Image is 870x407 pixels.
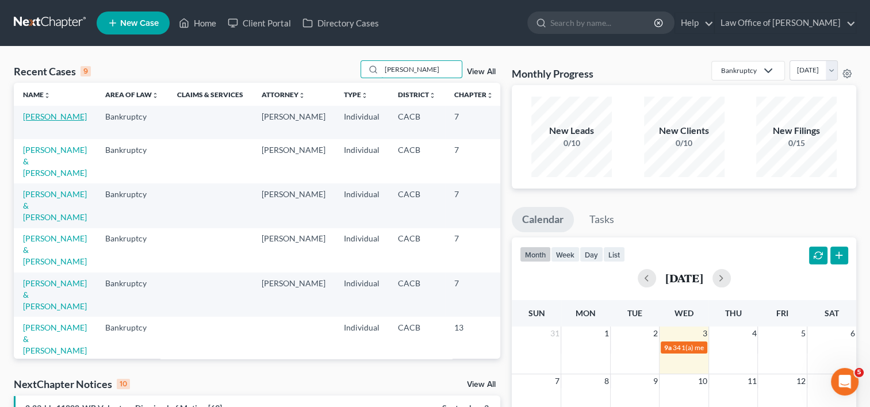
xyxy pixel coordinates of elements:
h2: [DATE] [665,272,703,284]
iframe: Intercom live chat [831,368,858,396]
i: unfold_more [44,92,51,99]
span: 7 [554,374,561,388]
a: Districtunfold_more [398,90,436,99]
td: Individual [335,317,389,361]
span: 11 [746,374,757,388]
button: month [520,247,551,262]
div: 0/10 [531,137,612,149]
a: Directory Cases [297,13,385,33]
td: Individual [335,183,389,228]
span: Thu [725,308,742,318]
a: [PERSON_NAME] & [PERSON_NAME] [23,322,87,355]
span: 4 [750,327,757,340]
td: CACB [389,228,445,272]
td: 7 [445,183,503,228]
i: unfold_more [486,92,493,99]
span: 10 [697,374,708,388]
a: Law Office of [PERSON_NAME] [715,13,856,33]
a: [PERSON_NAME] & [PERSON_NAME] [23,278,87,311]
div: Bankruptcy [721,66,757,75]
div: 0/15 [756,137,837,149]
a: Calendar [512,207,574,232]
button: list [603,247,625,262]
i: unfold_more [429,92,436,99]
td: Bankruptcy [96,272,168,317]
div: Recent Cases [14,64,91,78]
span: Fri [776,308,788,318]
div: 9 [81,66,91,76]
th: Claims & Services [168,83,252,106]
td: Bankruptcy [96,317,168,361]
td: Bankruptcy [96,106,168,139]
td: 13 [445,317,503,361]
i: unfold_more [361,92,368,99]
div: New Filings [756,124,837,137]
h3: Monthly Progress [512,67,593,80]
span: 2 [652,327,659,340]
span: 1 [603,327,610,340]
div: NextChapter Notices [14,377,130,391]
span: 3 [702,327,708,340]
a: Home [173,13,222,33]
span: Wed [674,308,693,318]
td: 7 [445,139,503,183]
a: [PERSON_NAME] & [PERSON_NAME] [23,189,87,222]
td: CACB [389,139,445,183]
a: Help [675,13,714,33]
span: 12 [795,374,807,388]
button: day [580,247,603,262]
td: 7 [445,228,503,272]
span: 5 [854,368,864,377]
span: Sun [528,308,545,318]
span: New Case [120,19,159,28]
div: 0/10 [644,137,725,149]
td: CACB [389,272,445,317]
td: Bankruptcy [96,228,168,272]
td: Individual [335,139,389,183]
td: Individual [335,106,389,139]
a: [PERSON_NAME] & [PERSON_NAME] [23,233,87,266]
span: 5 [800,327,807,340]
td: CACB [389,106,445,139]
i: unfold_more [298,92,305,99]
a: [PERSON_NAME] & [PERSON_NAME] [23,145,87,178]
a: Client Portal [222,13,297,33]
td: Bankruptcy [96,183,168,228]
a: View All [467,68,496,76]
span: 8 [603,374,610,388]
span: Sat [825,308,839,318]
div: New Leads [531,124,612,137]
span: 341(a) meeting for [PERSON_NAME] [673,343,784,352]
div: New Clients [644,124,725,137]
td: Individual [335,228,389,272]
span: Mon [576,308,596,318]
a: Chapterunfold_more [454,90,493,99]
td: CACB [389,183,445,228]
td: Individual [335,272,389,317]
a: View All [467,381,496,389]
span: Tue [627,308,642,318]
a: Area of Lawunfold_more [105,90,159,99]
td: CACB [389,317,445,361]
td: [PERSON_NAME] [252,183,335,228]
td: [PERSON_NAME] [252,139,335,183]
td: [PERSON_NAME] [252,106,335,139]
a: [PERSON_NAME] [23,112,87,121]
input: Search by name... [550,12,656,33]
a: Tasks [579,207,624,232]
td: [PERSON_NAME] [252,228,335,272]
span: 6 [849,327,856,340]
td: 7 [445,272,503,317]
td: Bankruptcy [96,139,168,183]
button: week [551,247,580,262]
a: Nameunfold_more [23,90,51,99]
td: 7 [445,106,503,139]
a: Attorneyunfold_more [262,90,305,99]
i: unfold_more [152,92,159,99]
span: 9 [652,374,659,388]
div: 10 [117,379,130,389]
input: Search by name... [381,61,462,78]
td: [PERSON_NAME] [252,272,335,317]
a: Typeunfold_more [344,90,368,99]
span: 31 [549,327,561,340]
